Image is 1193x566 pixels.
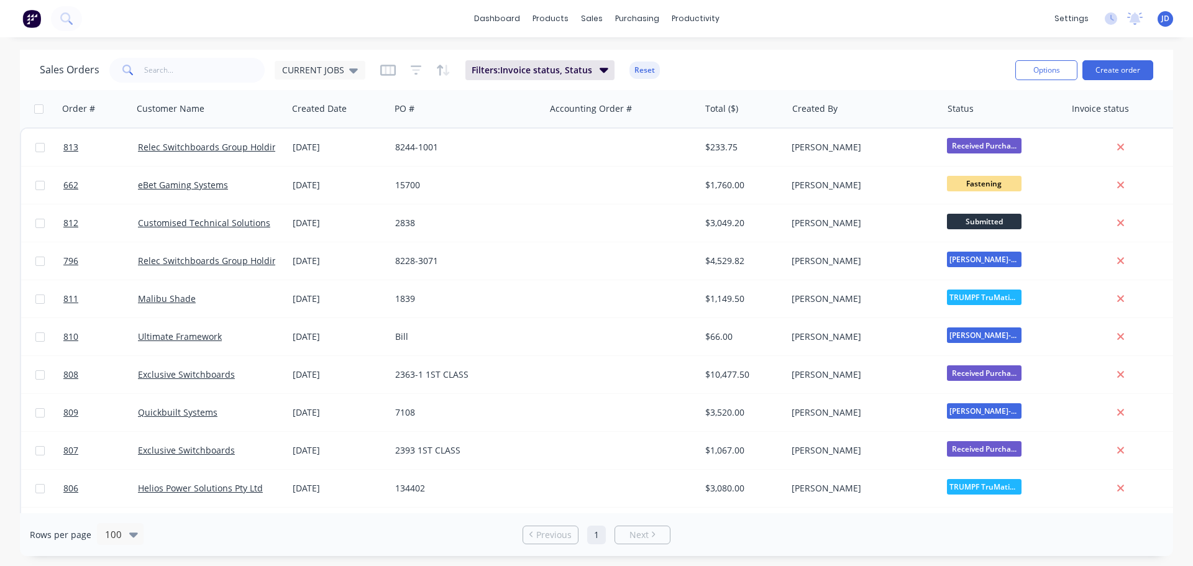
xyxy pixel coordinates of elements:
[518,526,675,544] ul: Pagination
[705,482,778,495] div: $3,080.00
[609,9,665,28] div: purchasing
[138,482,263,494] a: Helios Power Solutions Pty Ltd
[282,63,344,76] span: CURRENT JOBS
[792,179,930,191] div: [PERSON_NAME]
[587,526,606,544] a: Page 1 is your current page
[292,103,347,115] div: Created Date
[947,214,1022,229] span: Submitted
[947,138,1022,153] span: Received Purcha...
[705,331,778,343] div: $66.00
[63,368,78,381] span: 808
[947,252,1022,267] span: [PERSON_NAME]-Power C5
[523,529,578,541] a: Previous page
[792,482,930,495] div: [PERSON_NAME]
[63,293,78,305] span: 811
[293,217,385,229] div: [DATE]
[472,64,592,76] span: Filters: Invoice status, Status
[615,529,670,541] a: Next page
[947,176,1022,191] span: Fastening
[293,482,385,495] div: [DATE]
[293,406,385,419] div: [DATE]
[30,529,91,541] span: Rows per page
[63,242,138,280] a: 796
[40,64,99,76] h1: Sales Orders
[138,179,228,191] a: eBet Gaming Systems
[293,255,385,267] div: [DATE]
[1048,9,1095,28] div: settings
[63,167,138,204] a: 662
[1161,13,1169,24] span: JD
[395,141,533,153] div: 8244-1001
[792,293,930,305] div: [PERSON_NAME]
[63,318,138,355] a: 810
[395,255,533,267] div: 8228-3071
[705,103,738,115] div: Total ($)
[395,217,533,229] div: 2838
[792,368,930,381] div: [PERSON_NAME]
[138,141,287,153] a: Relec Switchboards Group Holdings
[63,179,78,191] span: 662
[395,482,533,495] div: 134402
[293,444,385,457] div: [DATE]
[1015,60,1077,80] button: Options
[575,9,609,28] div: sales
[792,331,930,343] div: [PERSON_NAME]
[395,444,533,457] div: 2393 1ST CLASS
[536,529,572,541] span: Previous
[293,141,385,153] div: [DATE]
[138,331,222,342] a: Ultimate Framework
[526,9,575,28] div: products
[63,280,138,317] a: 811
[792,103,838,115] div: Created By
[947,365,1022,381] span: Received Purcha...
[465,60,615,80] button: Filters:Invoice status, Status
[468,9,526,28] a: dashboard
[395,406,533,419] div: 7108
[63,141,78,153] span: 813
[63,356,138,393] a: 808
[947,479,1022,495] span: TRUMPF TruMatic...
[395,331,533,343] div: Bill
[293,293,385,305] div: [DATE]
[63,444,78,457] span: 807
[395,179,533,191] div: 15700
[293,179,385,191] div: [DATE]
[293,331,385,343] div: [DATE]
[395,103,414,115] div: PO #
[947,290,1022,305] span: TRUMPF TruMatic...
[63,406,78,419] span: 809
[138,444,235,456] a: Exclusive Switchboards
[63,217,78,229] span: 812
[137,103,204,115] div: Customer Name
[395,293,533,305] div: 1839
[792,444,930,457] div: [PERSON_NAME]
[63,394,138,431] a: 809
[947,327,1022,343] span: [PERSON_NAME]-Power C5
[62,103,95,115] div: Order #
[1072,103,1129,115] div: Invoice status
[63,508,138,545] a: 805
[138,406,217,418] a: Quickbuilt Systems
[63,255,78,267] span: 796
[948,103,974,115] div: Status
[665,9,726,28] div: productivity
[792,406,930,419] div: [PERSON_NAME]
[63,432,138,469] a: 807
[63,470,138,507] a: 806
[395,368,533,381] div: 2363-1 1ST CLASS
[138,368,235,380] a: Exclusive Switchboards
[63,129,138,166] a: 813
[705,217,778,229] div: $3,049.20
[947,441,1022,457] span: Received Purcha...
[138,217,270,229] a: Customised Technical Solutions
[144,58,265,83] input: Search...
[1082,60,1153,80] button: Create order
[792,217,930,229] div: [PERSON_NAME]
[705,179,778,191] div: $1,760.00
[629,62,660,79] button: Reset
[705,444,778,457] div: $1,067.00
[22,9,41,28] img: Factory
[629,529,649,541] span: Next
[705,255,778,267] div: $4,529.82
[138,293,196,304] a: Malibu Shade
